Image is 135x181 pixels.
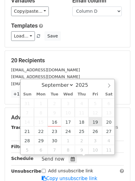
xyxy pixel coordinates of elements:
span: September 28, 2025 [21,136,34,145]
span: September 26, 2025 [88,126,102,136]
span: September 13, 2025 [102,108,116,117]
span: October 7, 2025 [48,145,61,154]
span: September 23, 2025 [48,126,61,136]
a: Templates [11,22,38,29]
span: September 4, 2025 [75,99,88,108]
span: September 16, 2025 [48,117,61,126]
h5: Advanced [11,114,124,121]
span: September 5, 2025 [88,99,102,108]
span: September 24, 2025 [61,126,75,136]
span: Sun [21,92,34,96]
strong: Tracking [11,125,32,130]
span: October 1, 2025 [61,136,75,145]
span: Mon [34,92,48,96]
iframe: Chat Widget [104,151,135,181]
span: September 10, 2025 [61,108,75,117]
span: September 12, 2025 [88,108,102,117]
a: Copy/paste... [11,7,49,16]
span: October 10, 2025 [88,145,102,154]
button: Save [44,31,61,41]
span: October 5, 2025 [21,145,34,154]
label: Add unsubscribe link [48,168,93,174]
span: September 29, 2025 [34,136,48,145]
strong: Unsubscribe [11,169,41,174]
strong: Filters [11,144,27,149]
span: October 6, 2025 [34,145,48,154]
span: September 7, 2025 [21,108,34,117]
small: [EMAIL_ADDRESS][DOMAIN_NAME] [11,82,80,86]
input: Year [74,82,96,88]
span: Tue [48,92,61,96]
span: September 27, 2025 [102,126,116,136]
h5: 20 Recipients [11,57,124,64]
span: Thu [75,92,88,96]
span: Send now [42,156,65,162]
span: September 1, 2025 [34,99,48,108]
strong: Schedule [11,156,33,161]
span: September 19, 2025 [88,117,102,126]
span: October 4, 2025 [102,136,116,145]
span: August 31, 2025 [21,99,34,108]
span: September 2, 2025 [48,99,61,108]
span: September 11, 2025 [75,108,88,117]
span: September 15, 2025 [34,117,48,126]
span: September 17, 2025 [61,117,75,126]
span: September 22, 2025 [34,126,48,136]
span: September 30, 2025 [48,136,61,145]
span: September 20, 2025 [102,117,116,126]
span: September 8, 2025 [34,108,48,117]
span: October 11, 2025 [102,145,116,154]
span: Fri [88,92,102,96]
span: September 21, 2025 [21,126,34,136]
small: [EMAIL_ADDRESS][DOMAIN_NAME] [11,68,80,72]
span: Wed [61,92,75,96]
span: September 18, 2025 [75,117,88,126]
a: Load... [11,31,35,41]
span: October 9, 2025 [75,145,88,154]
span: September 6, 2025 [102,99,116,108]
span: October 2, 2025 [75,136,88,145]
span: Sat [102,92,116,96]
span: October 3, 2025 [88,136,102,145]
a: +17 more [11,90,37,98]
span: October 8, 2025 [61,145,75,154]
small: [EMAIL_ADDRESS][DOMAIN_NAME] [11,74,80,79]
span: September 3, 2025 [61,99,75,108]
span: September 9, 2025 [48,108,61,117]
span: September 14, 2025 [21,117,34,126]
span: September 25, 2025 [75,126,88,136]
